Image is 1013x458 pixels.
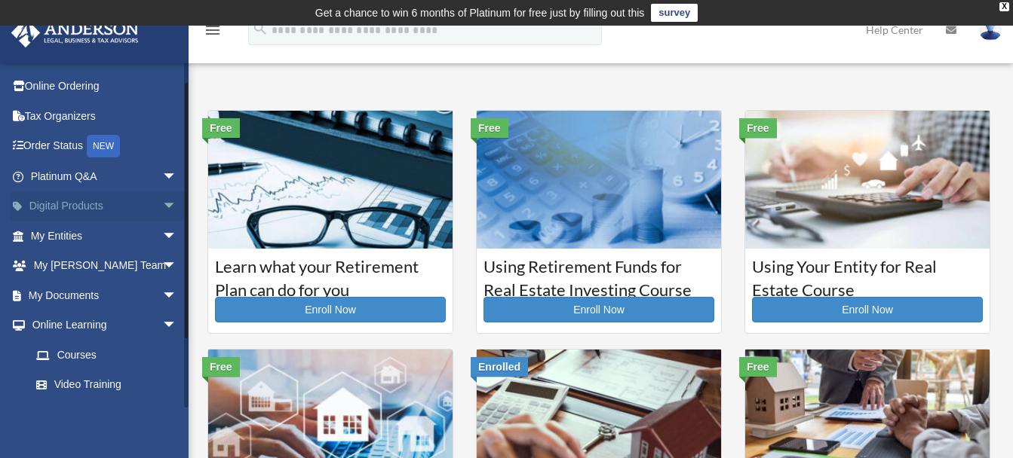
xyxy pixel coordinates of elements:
div: Free [202,118,240,138]
a: My [PERSON_NAME] Teamarrow_drop_down [11,251,200,281]
i: menu [204,21,222,39]
a: Digital Productsarrow_drop_down [11,191,200,221]
i: search [252,20,269,37]
a: Enroll Now [752,297,983,322]
div: Free [739,357,777,377]
img: User Pic [979,19,1002,41]
a: Order StatusNEW [11,131,200,162]
a: Online Learningarrow_drop_down [11,310,200,340]
a: Enroll Now [215,297,446,322]
div: close [999,2,1009,11]
span: arrow_drop_down [162,251,192,282]
a: Enroll Now [483,297,714,322]
a: Online Ordering [11,72,200,102]
h3: Using Your Entity for Real Estate Course [752,255,983,293]
img: Anderson Advisors Platinum Portal [7,18,143,47]
a: Resources [21,399,200,429]
a: Courses [21,340,192,370]
span: arrow_drop_down [162,310,192,341]
h3: Learn what your Retirement Plan can do for you [215,255,446,293]
div: Free [739,118,777,138]
a: My Entitiesarrow_drop_down [11,221,200,251]
a: Platinum Q&Aarrow_drop_down [11,161,200,191]
div: NEW [87,135,120,157]
div: Enrolled [471,357,528,377]
span: arrow_drop_down [162,161,192,192]
a: survey [651,4,698,22]
div: Free [202,357,240,377]
span: arrow_drop_down [162,221,192,252]
div: Get a chance to win 6 months of Platinum for free just by filling out this [315,4,645,22]
a: menu [204,26,222,39]
a: Video Training [21,370,200,400]
a: My Documentsarrow_drop_down [11,280,200,310]
h3: Using Retirement Funds for Real Estate Investing Course [483,255,714,293]
div: Free [471,118,508,138]
span: arrow_drop_down [162,280,192,311]
span: arrow_drop_down [162,191,192,222]
a: Tax Organizers [11,101,200,131]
